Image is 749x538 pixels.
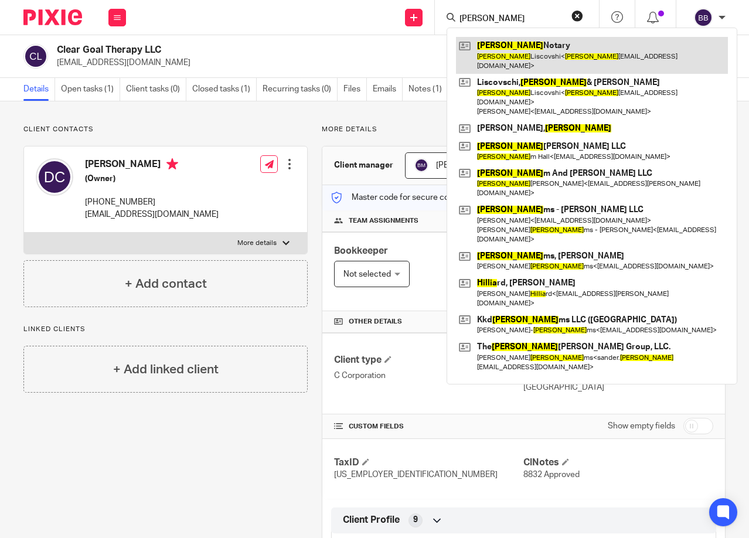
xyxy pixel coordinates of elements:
h4: TaxID [334,457,524,469]
h2: Clear Goal Therapy LLC [57,44,464,56]
img: svg%3E [694,8,713,27]
span: Client Profile [343,514,400,526]
h4: ClNotes [523,457,713,469]
a: Closed tasks (1) [192,78,257,101]
span: Not selected [343,270,391,278]
label: Show empty fields [608,420,675,432]
button: Clear [571,10,583,22]
span: [US_EMPLOYER_IDENTIFICATION_NUMBER] [334,471,498,479]
img: svg%3E [23,44,48,69]
span: Bookkeeper [334,246,388,256]
h4: + Add contact [125,275,207,293]
p: Linked clients [23,325,308,334]
span: [PERSON_NAME] [436,161,501,169]
h4: + Add linked client [113,360,219,379]
a: Recurring tasks (0) [263,78,338,101]
p: [EMAIL_ADDRESS][DOMAIN_NAME] [85,209,219,220]
img: svg%3E [414,158,428,172]
a: Client tasks (0) [126,78,186,101]
h4: CUSTOM FIELDS [334,422,524,431]
p: Client contacts [23,125,308,134]
img: svg%3E [36,158,73,196]
a: Emails [373,78,403,101]
h4: [PERSON_NAME] [85,158,219,173]
a: Details [23,78,55,101]
a: Notes (1) [408,78,448,101]
span: Other details [349,317,402,326]
a: Open tasks (1) [61,78,120,101]
p: Master code for secure communications and files [331,192,533,203]
p: [PHONE_NUMBER] [85,196,219,208]
a: Files [343,78,367,101]
span: Team assignments [349,216,418,226]
img: Pixie [23,9,82,25]
p: [EMAIL_ADDRESS][DOMAIN_NAME] [57,57,566,69]
h4: Client type [334,354,524,366]
i: Primary [166,158,178,170]
h3: Client manager [334,159,393,171]
span: 9 [413,514,418,526]
p: More details [322,125,726,134]
span: 8832 Approved [523,471,580,479]
p: [GEOGRAPHIC_DATA] [523,382,713,393]
h5: (Owner) [85,173,219,185]
p: C Corporation [334,370,524,382]
input: Search [458,14,564,25]
p: More details [237,239,277,248]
